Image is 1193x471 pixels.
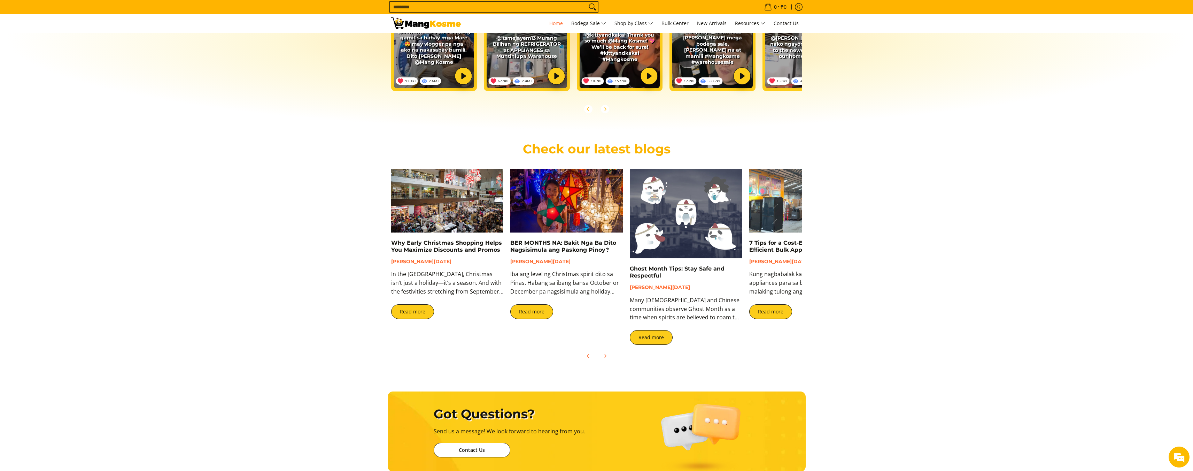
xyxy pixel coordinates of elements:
[391,258,451,265] time: [PERSON_NAME][DATE]
[568,14,610,33] a: Bodega Sale
[614,19,653,28] span: Shop by Class
[630,265,725,279] a: Ghost Month Tips: Stay Safe and Respectful
[391,169,504,233] img: christmas-bazaar-inside-the-mall-mang-kosme-blog
[749,270,862,296] p: Kung nagbabalak kang bumili ng appliances para sa bahay o negosyo, malaking tulong ang Mang Kosme...
[391,240,502,253] a: Why Early Christmas Shopping Helps You Maximize Discounts and Promos
[391,304,434,319] a: Read more
[434,443,510,457] a: Contact Us
[749,304,792,319] a: Read more
[697,20,727,26] span: New Arrivals
[694,14,730,33] a: New Arrivals
[749,240,849,253] a: 7 Tips for a Cost-Effective and Efficient Bulk Appliance Shopping
[630,169,742,258] img: ghost-month-2025-mang-kosme-blog-2025
[658,14,692,33] a: Bulk Center
[510,258,571,265] time: [PERSON_NAME][DATE]
[630,330,673,345] a: Read more
[510,169,623,233] img: a-child-holding-a-parol-mang-kosme-blog
[731,14,769,33] a: Resources
[749,258,809,265] time: [PERSON_NAME][DATE]
[581,348,596,364] button: Previous
[391,141,802,157] h2: Check our latest blogs
[762,3,789,11] span: •
[571,19,606,28] span: Bodega Sale
[581,101,596,117] button: Previous
[611,14,657,33] a: Shop by Class
[774,20,799,26] span: Contact Us
[391,270,504,296] p: In the [GEOGRAPHIC_DATA], Christmas isn’t just a holiday—it’s a season. And with the festivities ...
[597,101,613,117] button: Next
[630,284,690,290] time: [PERSON_NAME][DATE]
[510,240,616,253] a: BER MONTHS NA: Bakit Nga Ba Dito Nagsisimula ang Paskong Pinoy?
[735,19,765,28] span: Resources
[510,304,553,319] a: Read more
[549,20,563,26] span: Home
[597,348,613,364] button: Next
[661,20,689,26] span: Bulk Center
[587,2,598,12] button: Search
[749,169,862,233] img: https://mangkosme.com/pages/bulk-center
[391,17,461,29] img: Mang Kosme: Your Home Appliances Warehouse Sale Partner!
[770,14,802,33] a: Contact Us
[468,14,802,33] nav: Main Menu
[434,427,620,443] p: Send us a message! We look forward to hearing from you.
[510,270,623,296] p: Iba ang level ng Christmas spirit dito sa Pinas. Habang sa ibang bansa October or December pa nag...
[630,296,742,322] p: Many [DEMOGRAPHIC_DATA] and Chinese communities observe Ghost Month as a time when spirits are be...
[780,5,788,9] span: ₱0
[773,5,778,9] span: 0
[434,406,620,422] h2: Got Questions?
[546,14,566,33] a: Home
